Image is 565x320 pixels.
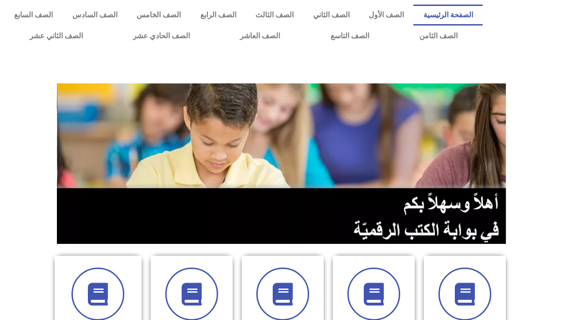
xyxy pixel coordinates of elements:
a: الصف السابع [5,5,62,26]
a: الصف الحادي عشر [108,26,215,46]
a: الصف التاسع [305,26,394,46]
a: الصف الخامس [127,5,190,26]
a: الصف الرابع [190,5,245,26]
a: الصف الأول [359,5,413,26]
a: الصف الثاني [303,5,359,26]
a: الصفحة الرئيسية [413,5,482,26]
a: الصف السادس [62,5,127,26]
a: الصف الثامن [394,26,483,46]
a: الصف الثالث [246,5,303,26]
a: الصف العاشر [215,26,305,46]
a: الصف الثاني عشر [5,26,108,46]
